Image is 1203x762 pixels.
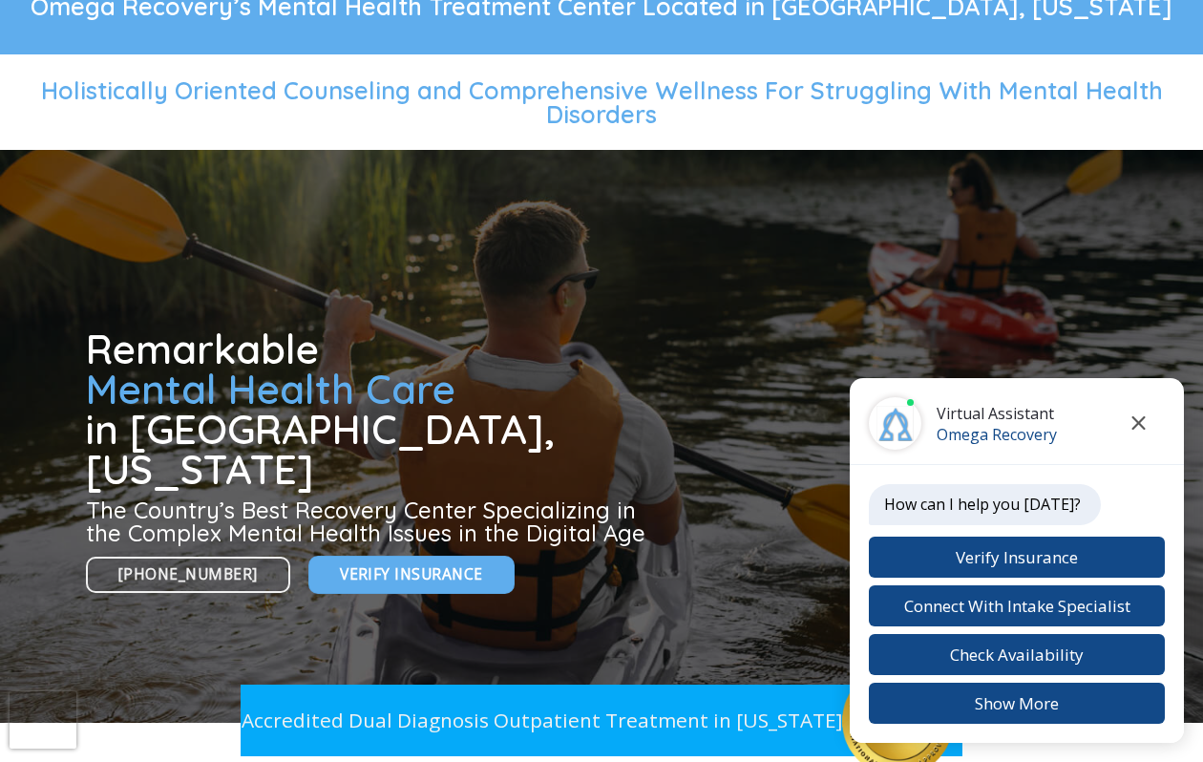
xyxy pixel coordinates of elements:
a: [PHONE_NUMBER] [86,557,290,594]
h3: The Country’s Best Recovery Center Specializing in the Complex Mental Health Issues in the Digita... [86,498,653,544]
span: [PHONE_NUMBER] [118,562,258,586]
span: Verify Insurance [340,562,482,586]
h1: Remarkable in [GEOGRAPHIC_DATA], [US_STATE] [86,329,653,490]
span: Mental Health Care [86,364,455,414]
a: Verify Insurance [308,556,514,593]
iframe: reCAPTCHA [10,691,76,749]
span: Holistically Oriented Counseling and Comprehensive Wellness For Struggling With Mental Health Dis... [41,75,1163,129]
p: Accredited Dual Diagnosis Outpatient Treatment in [US_STATE] [241,705,842,736]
